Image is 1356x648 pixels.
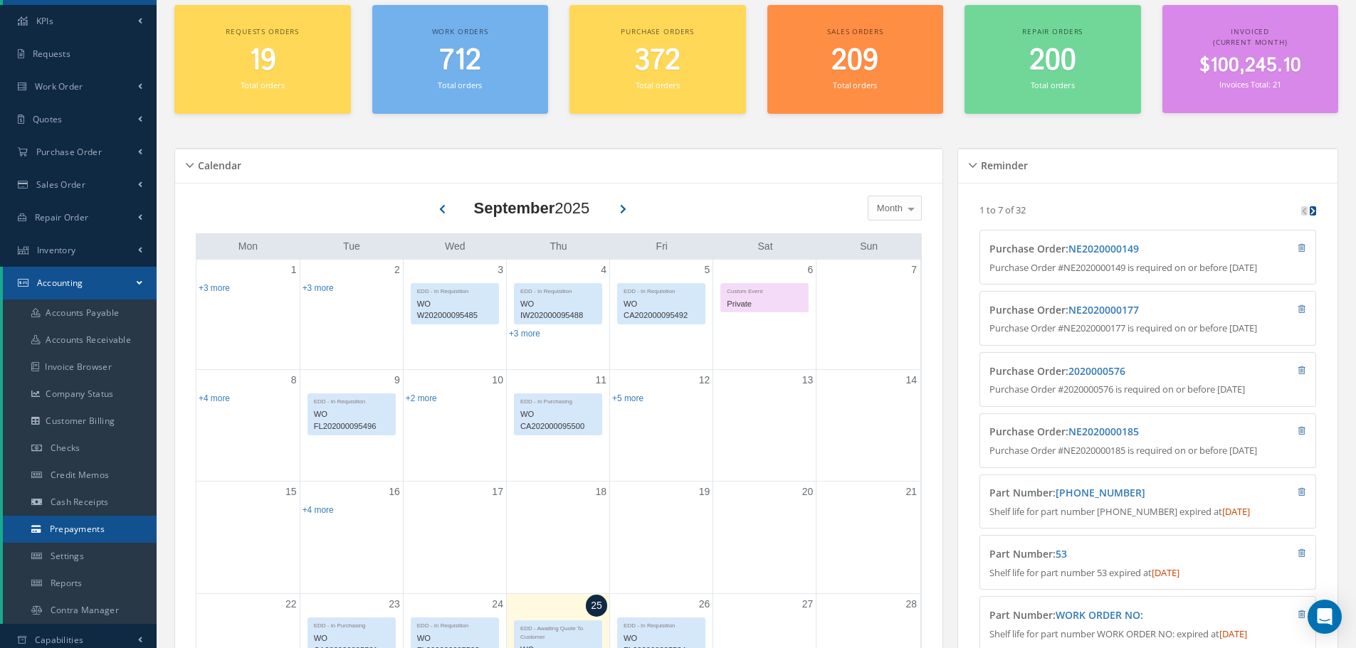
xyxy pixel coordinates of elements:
a: Repair orders 200 Total orders [965,5,1141,114]
a: September 3, 2025 [495,260,506,280]
span: : [1053,547,1067,561]
td: September 4, 2025 [506,260,609,370]
a: September 9, 2025 [391,370,403,391]
a: Reports [3,570,157,597]
span: 712 [439,41,481,81]
p: 1 to 7 of 32 [979,203,1026,216]
div: WO CA202000095500 [515,406,601,435]
div: EDD - In Purchasing [308,618,395,630]
h4: Part Number [989,548,1222,561]
a: Checks [3,435,157,462]
span: 19 [249,41,276,81]
a: September 27, 2025 [799,594,816,615]
a: Show 5 more events [612,393,643,403]
h4: Part Number [989,610,1222,622]
a: September 5, 2025 [701,260,713,280]
a: September 1, 2025 [288,260,300,280]
span: Prepayments [50,523,105,535]
a: Show 4 more events [199,393,230,403]
div: WO FL202000095496 [308,406,395,435]
a: Requests orders 19 Total orders [174,5,351,114]
span: Invoiced [1231,26,1269,36]
span: Work Order [35,80,83,92]
a: September 11, 2025 [592,370,609,391]
span: (Current Month) [1213,37,1288,47]
a: Cash Receipts [3,489,157,516]
a: Invoice Browser [3,354,157,381]
a: WORK ORDER NO: [1056,608,1143,622]
a: Saturday [755,238,776,255]
a: Accounting [3,267,157,299]
span: Month [873,201,903,216]
span: Inventory [37,244,76,256]
span: : [1066,364,1125,378]
span: KPIs [36,15,53,27]
a: Sunday [857,238,881,255]
a: September 24, 2025 [489,594,506,615]
a: Show 3 more events [509,329,540,339]
a: Friday [653,238,671,255]
a: Accounts Receivable [3,326,157,354]
span: Credit Memos [51,469,110,481]
a: Settings [3,543,157,570]
td: September 13, 2025 [713,369,816,482]
a: September 26, 2025 [696,594,713,615]
a: Monday [236,238,261,255]
td: September 17, 2025 [403,482,506,594]
a: Work orders 712 Total orders [372,5,549,114]
a: September 20, 2025 [799,482,816,502]
td: September 12, 2025 [610,369,713,482]
a: Customer Billing [3,408,157,435]
td: September 19, 2025 [610,482,713,594]
span: 372 [634,41,680,81]
span: : [1053,608,1143,622]
h4: Purchase Order [989,426,1222,438]
td: September 1, 2025 [196,260,300,370]
div: Open Intercom Messenger [1308,600,1342,634]
p: Purchase Order #NE2020000149 is required on or before [DATE] [989,261,1306,275]
small: Total orders [241,80,285,90]
span: Cash Receipts [51,496,109,508]
a: Purchase orders 372 Total orders [569,5,746,114]
span: Purchase Order [36,146,102,158]
small: Invoices Total: 21 [1219,79,1281,90]
a: September 10, 2025 [489,370,506,391]
a: Sales orders 209 Total orders [767,5,944,114]
p: Shelf life for part number WORK ORDER NO: expired at [989,627,1306,642]
p: Shelf life for part number [PHONE_NUMBER] expired at [989,505,1306,519]
td: September 11, 2025 [506,369,609,482]
h4: Purchase Order [989,243,1222,255]
td: September 2, 2025 [300,260,403,370]
a: NE2020000177 [1068,303,1139,317]
b: September [474,199,555,217]
a: 53 [1056,547,1067,561]
span: Contra Manager [51,604,119,616]
a: September 18, 2025 [592,482,609,502]
td: September 20, 2025 [713,482,816,594]
div: Custom Event [721,284,808,296]
a: September 19, 2025 [696,482,713,502]
a: Prepayments [3,516,157,543]
a: Credit Memos [3,462,157,489]
p: Purchase Order #NE2020000177 is required on or before [DATE] [989,322,1306,336]
span: Settings [51,550,84,562]
h5: Calendar [194,155,241,172]
span: Sales orders [827,26,883,36]
span: [DATE] [1219,627,1247,640]
td: September 8, 2025 [196,369,300,482]
td: September 18, 2025 [506,482,609,594]
td: September 14, 2025 [816,369,920,482]
div: EDD - In Requisition [308,394,395,406]
a: September 25, 2025 [586,595,607,617]
div: 2025 [474,196,590,220]
a: September 17, 2025 [489,482,506,502]
p: Purchase Order #2020000576 is required on or before [DATE] [989,383,1306,397]
small: Total orders [1031,80,1075,90]
a: Contra Manager [3,597,157,624]
td: September 10, 2025 [403,369,506,482]
div: EDD - In Requisition [411,618,498,630]
div: EDD - In Requisition [515,284,601,296]
a: Accounts Payable [3,299,157,326]
span: [DATE] [1152,566,1179,579]
span: 209 [831,41,878,81]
